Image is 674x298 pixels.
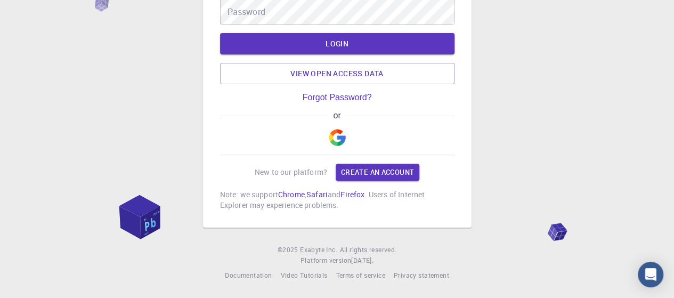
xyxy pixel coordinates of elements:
[394,271,449,279] span: Privacy statement
[300,245,337,255] a: Exabyte Inc.
[220,33,454,54] button: LOGIN
[329,129,346,146] img: Google
[278,245,300,255] span: © 2025
[220,189,454,211] p: Note: we support , and . Users of Internet Explorer may experience problems.
[339,245,396,255] span: All rights reserved.
[278,189,305,199] a: Chrome
[638,262,663,287] div: Open Intercom Messenger
[336,271,385,279] span: Terms of service
[394,270,449,281] a: Privacy statement
[351,255,373,266] a: [DATE].
[300,245,337,254] span: Exabyte Inc.
[255,167,327,178] p: New to our platform?
[336,164,419,181] a: Create an account
[225,271,272,279] span: Documentation
[328,111,346,120] span: or
[340,189,364,199] a: Firefox
[301,255,351,266] span: Platform version
[220,63,454,84] a: View open access data
[303,93,372,102] a: Forgot Password?
[225,270,272,281] a: Documentation
[306,189,328,199] a: Safari
[336,270,385,281] a: Terms of service
[280,271,327,279] span: Video Tutorials
[280,270,327,281] a: Video Tutorials
[351,256,373,264] span: [DATE] .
